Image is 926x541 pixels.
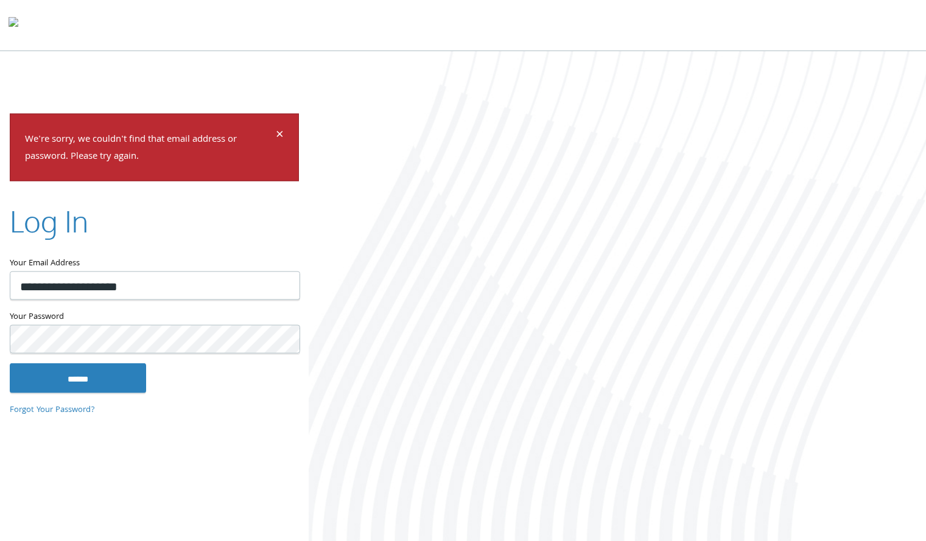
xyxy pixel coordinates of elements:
img: todyl-logo-dark.svg [9,13,18,37]
a: Forgot Your Password? [10,403,95,416]
h2: Log In [10,201,88,242]
label: Your Password [10,310,299,325]
button: Dismiss alert [276,128,284,143]
p: We're sorry, we couldn't find that email address or password. Please try again. [25,131,274,166]
span: × [276,124,284,147]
